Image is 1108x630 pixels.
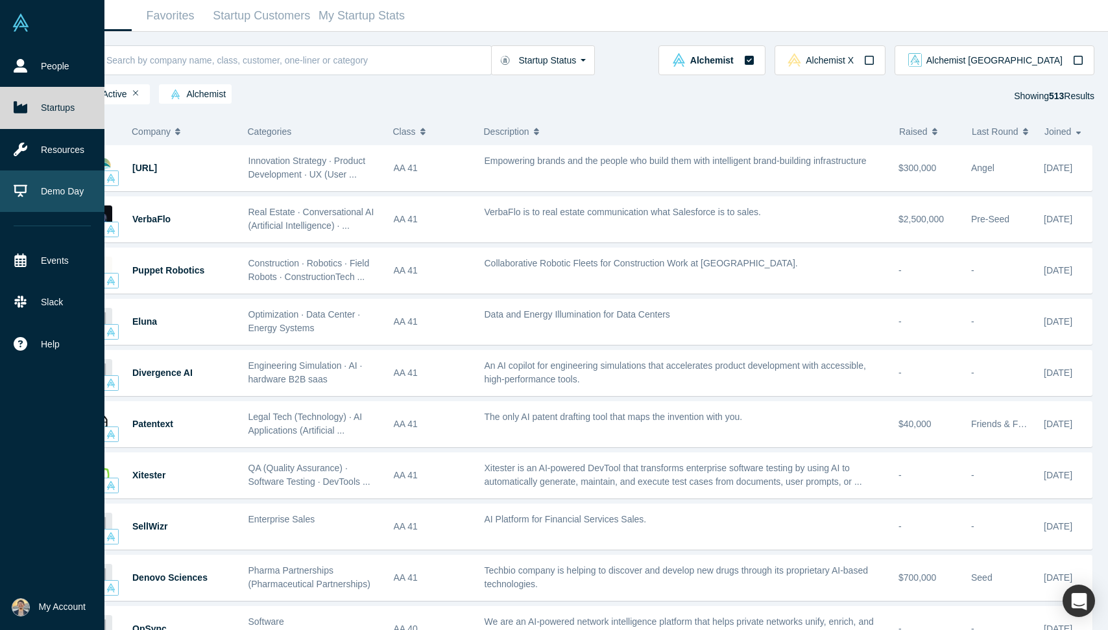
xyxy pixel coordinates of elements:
span: Pharma Partnerships (Pharmaceutical Partnerships) ... [248,565,370,603]
span: Alchemist [165,89,226,100]
a: Denovo Sciences [132,572,208,583]
span: $2,500,000 [898,214,944,224]
a: Divergence AI [132,367,193,378]
input: Search by company name, class, customer, one-liner or category [105,45,491,75]
span: Friends & Family [971,419,1039,429]
div: AA 41 [394,248,471,293]
button: My Account [12,598,86,616]
span: Alchemist [GEOGRAPHIC_DATA] [926,56,1063,65]
button: Raised [899,118,958,145]
span: Seed [971,572,993,583]
span: Pre-Seed [971,214,1009,224]
span: [DATE] [1044,419,1072,429]
strong: 513 [1049,91,1064,101]
span: My Account [39,600,86,614]
a: VerbaFlo [132,214,171,224]
span: Active [81,89,127,100]
div: AA 41 [394,146,471,191]
span: Construction · Robotics · Field Robots · ConstructionTech ... [248,258,370,282]
div: AA 41 [394,453,471,498]
button: alchemistx Vault LogoAlchemist X [775,45,885,75]
span: Xitester is an AI-powered DevTool that transforms enterprise software testing by using AI to auto... [485,463,862,487]
span: [DATE] [1044,367,1072,378]
span: Alchemist X [806,56,854,65]
span: [DATE] [1044,572,1072,583]
span: Techbio company is helping to discover and develop new drugs through its proprietary AI-based tec... [485,565,868,589]
a: Patentext [132,419,173,429]
span: - [971,521,974,531]
span: $700,000 [898,572,936,583]
span: Collaborative Robotic Fleets for Construction Work at [GEOGRAPHIC_DATA]. [485,258,798,268]
span: Joined [1044,118,1071,145]
span: Description [484,118,529,145]
img: alchemist Vault Logo [106,532,115,541]
div: AA 41 [394,299,471,344]
div: AA 41 [394,402,471,447]
span: $300,000 [898,163,936,173]
a: Puppet Robotics [132,265,204,275]
img: alchemistx Vault Logo [788,53,801,67]
button: Joined [1044,118,1085,145]
span: Optimization · Data Center · Energy Systems [248,309,361,333]
span: Categories [248,126,292,137]
img: Startup status [500,55,510,65]
span: [DATE] [1044,163,1072,173]
a: Startup Customers [209,1,315,31]
a: SellWizr [132,521,167,531]
button: Company [132,118,227,145]
img: alchemist Vault Logo [106,379,115,388]
a: Xitester [132,470,165,480]
div: AA 41 [394,197,471,242]
span: [DATE] [1044,470,1072,480]
span: Legal Tech (Technology) · AI Applications (Artificial ... [248,412,363,436]
span: - [971,470,974,480]
button: Last Round [972,118,1031,145]
div: AA 41 [394,555,471,600]
span: Innovation Strategy · Product Development · UX (User ... [248,156,366,180]
span: - [898,521,902,531]
button: Remove Filter [133,89,139,98]
span: AI Platform for Financial Services Sales. [485,514,647,524]
img: alchemist Vault Logo [106,327,115,336]
button: Description [484,118,886,145]
a: Eluna [132,316,157,327]
img: alchemist_aj Vault Logo [908,53,922,67]
span: - [898,470,902,480]
span: Real Estate · Conversational AI (Artificial Intelligence) · ... [248,207,374,231]
button: alchemist_aj Vault LogoAlchemist [GEOGRAPHIC_DATA] [895,45,1094,75]
span: The only AI patent drafting tool that maps the invention with you. [485,412,743,422]
span: [DATE] [1044,214,1072,224]
span: Software [248,616,284,627]
span: Showing Results [1014,91,1094,101]
span: QA (Quality Assurance) · Software Testing · DevTools ... [248,463,370,487]
span: - [898,265,902,275]
span: Angel [971,163,994,173]
span: Help [41,338,60,351]
span: - [971,316,974,327]
span: [DATE] [1044,521,1072,531]
a: [URL] [132,163,157,173]
img: Kazuya Saginawa's Account [12,598,30,616]
button: Class [393,118,464,145]
img: alchemist Vault Logo [106,583,115,592]
span: - [898,316,902,327]
span: Enterprise Sales [248,514,315,524]
img: alchemist Vault Logo [106,430,115,439]
span: [DATE] [1044,316,1072,327]
button: Startup Status [491,45,596,75]
span: Engineering Simulation · AI · hardware B2B saas [248,360,363,384]
span: [DATE] [1044,265,1072,275]
div: AA 41 [394,351,471,395]
span: - [971,265,974,275]
img: alchemist Vault Logo [106,225,115,234]
img: alchemist Vault Logo [171,89,180,99]
span: VerbaFlo is to real estate communication what Salesforce is to sales. [485,207,761,217]
span: Empowering brands and the people who build them with intelligent brand-building infrastructure [485,156,867,166]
